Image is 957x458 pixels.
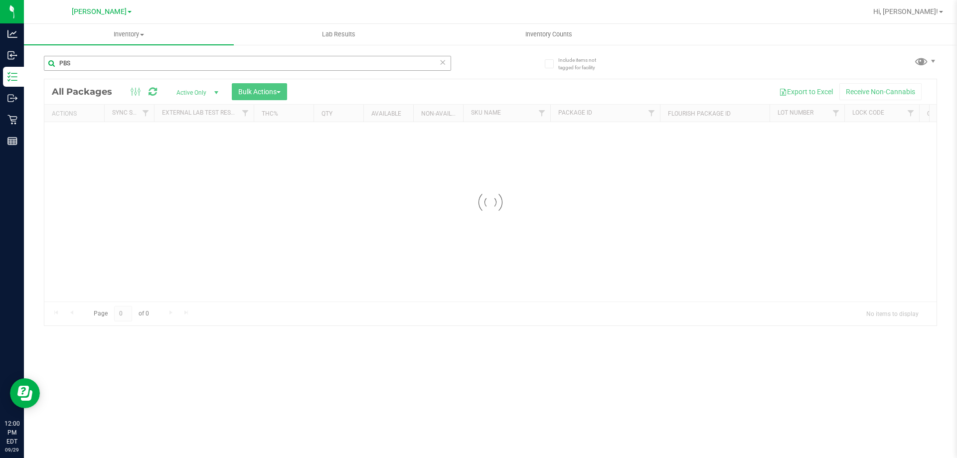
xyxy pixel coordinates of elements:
p: 12:00 PM EDT [4,419,19,446]
inline-svg: Analytics [7,29,17,39]
inline-svg: Reports [7,136,17,146]
inline-svg: Retail [7,115,17,125]
p: 09/29 [4,446,19,454]
a: Inventory Counts [444,24,653,45]
a: Inventory [24,24,234,45]
inline-svg: Outbound [7,93,17,103]
inline-svg: Inventory [7,72,17,82]
span: Inventory Counts [512,30,586,39]
inline-svg: Inbound [7,50,17,60]
a: Lab Results [234,24,444,45]
input: Search Package ID, Item Name, SKU, Lot or Part Number... [44,56,451,71]
span: Lab Results [309,30,369,39]
span: Hi, [PERSON_NAME]! [873,7,938,15]
span: Include items not tagged for facility [558,56,608,71]
span: Clear [439,56,446,69]
iframe: Resource center [10,378,40,408]
span: Inventory [24,30,234,39]
span: [PERSON_NAME] [72,7,127,16]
